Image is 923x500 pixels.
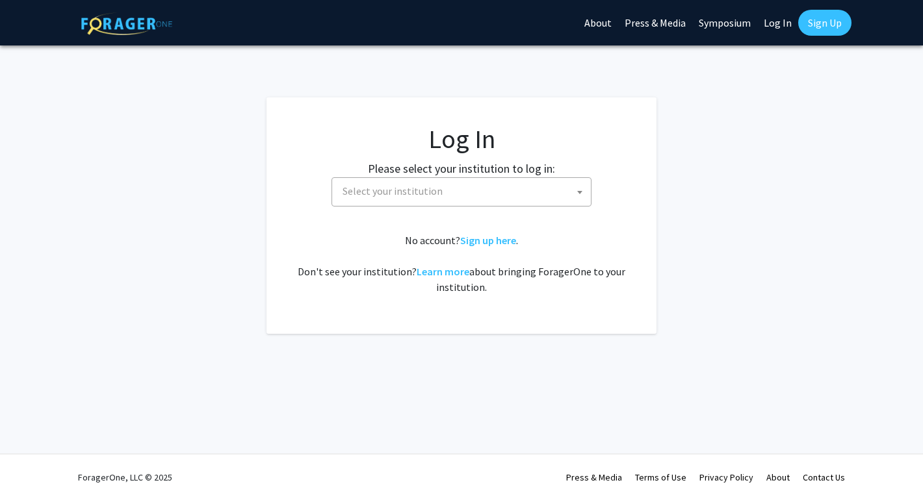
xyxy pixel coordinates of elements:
span: Select your institution [343,184,443,197]
a: Sign up here [460,234,516,247]
span: Select your institution [331,177,591,206]
div: No account? . Don't see your institution? about bringing ForagerOne to your institution. [292,232,630,295]
div: ForagerOne, LLC © 2025 [78,455,172,500]
a: Privacy Policy [699,471,753,483]
a: About [766,471,790,483]
img: ForagerOne Logo [81,12,172,35]
h1: Log In [292,123,630,155]
label: Please select your institution to log in: [368,160,555,177]
a: Sign Up [798,10,851,36]
a: Learn more about bringing ForagerOne to your institution [417,265,469,278]
a: Press & Media [566,471,622,483]
span: Select your institution [337,178,591,205]
a: Contact Us [803,471,845,483]
a: Terms of Use [635,471,686,483]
